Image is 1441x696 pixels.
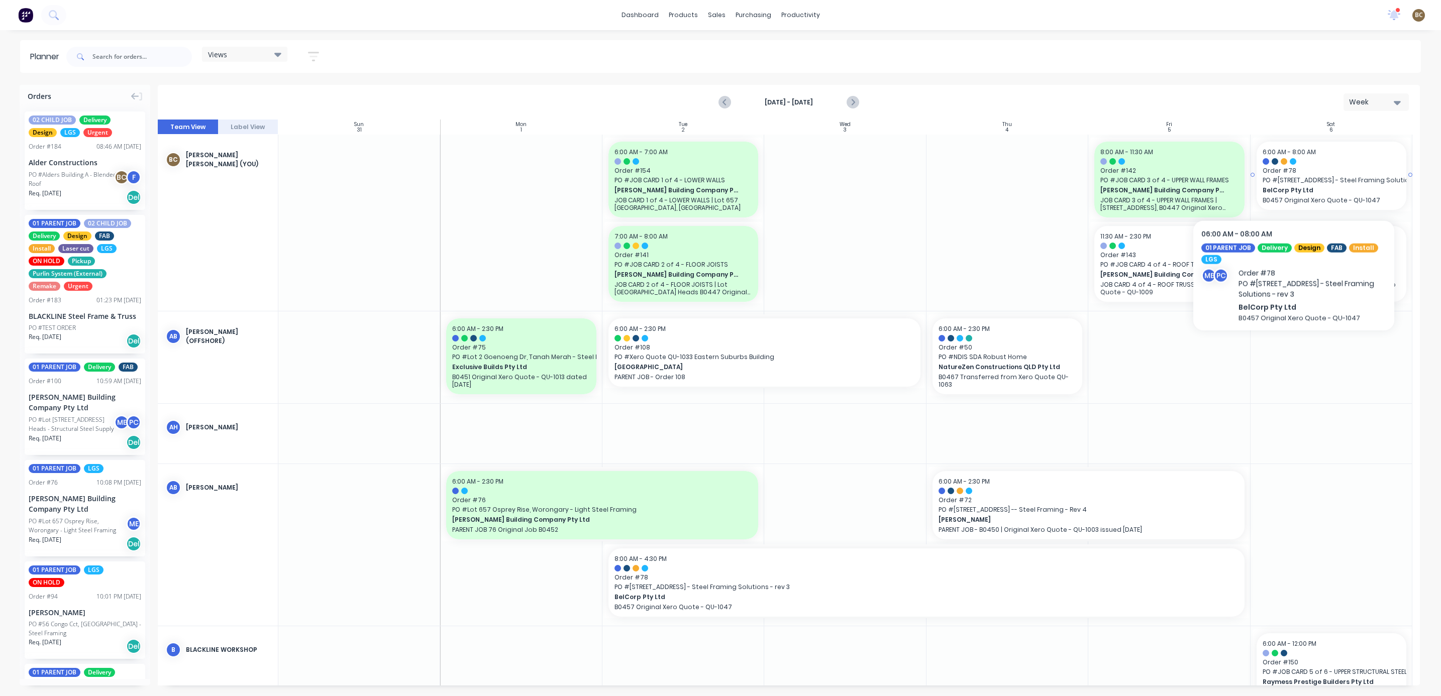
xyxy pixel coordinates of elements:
[29,607,141,618] div: [PERSON_NAME]
[166,329,181,344] div: AB
[614,573,1239,582] span: Order # 78
[1263,148,1316,156] span: 6:00 AM - 8:00 AM
[63,231,91,241] span: Design
[166,420,181,435] div: AH
[1100,232,1151,241] span: 11:30 AM - 2:30 PM
[939,515,1208,524] span: [PERSON_NAME]
[939,363,1063,372] span: NatureZen Constructions QLD Pty Ltd
[29,493,141,514] div: [PERSON_NAME] Building Company Pty Ltd
[29,257,64,266] span: ON HOLD
[79,115,111,125] span: Delivery
[1263,166,1400,175] span: Order # 78
[516,122,527,128] div: Mon
[96,592,141,601] div: 10:01 PM [DATE]
[29,668,80,677] span: 01 PARENT JOB
[119,363,138,372] span: FAB
[1168,128,1171,133] div: 5
[114,170,129,185] div: BC
[939,353,1076,362] span: PO # NDIS SDA Robust Home
[97,244,117,253] span: LGS
[29,517,129,535] div: PO #Lot 657 Osprey Rise, Worongary - Light Steel Framing
[614,281,752,296] p: JOB CARD 2 of 4 - FLOOR JOISTS | Lot [GEOGRAPHIC_DATA] Heads B0447 Original Xero Quote - QU-1009
[29,638,61,647] span: Req. [DATE]
[1263,196,1400,204] p: B0457 Original Xero Quote - QU-1047
[614,363,884,372] span: [GEOGRAPHIC_DATA]
[614,260,752,269] span: PO # JOB CARD 2 of 4 - FLOOR JOISTS
[452,353,590,362] span: PO # Lot 2 Goenoeng Dr, Tanah Merah - Steel Framing
[126,170,141,185] div: F
[939,505,1239,514] span: PO # [STREET_ADDRESS] -- Steel Framing - Rev 4
[1349,97,1395,107] div: Week
[1344,93,1409,111] button: Week
[1100,176,1238,185] span: PO # JOB CARD 3 of 4 - UPPER WALL FRAMES
[939,526,1239,533] p: PARENT JOB - B0450 | Original Xero Quote - QU-1003 issued [DATE]
[60,128,80,137] span: LGS
[776,8,825,23] div: productivity
[126,639,141,654] div: Del
[58,244,93,253] span: Laser cut
[452,324,503,333] span: 6:00 AM - 2:30 PM
[29,565,80,574] span: 01 PARENT JOB
[29,142,61,151] div: Order # 184
[1327,122,1335,128] div: Sat
[29,323,76,332] div: PO #TEST ORDER
[29,478,58,487] div: Order # 76
[29,620,141,638] div: PO #56 Congo Cct, [GEOGRAPHIC_DATA] - Steel Framing
[614,232,668,241] span: 7:00 AM - 8:00 AM
[126,415,141,430] div: PC
[84,565,104,574] span: LGS
[29,157,141,168] div: Alder Constructions
[29,244,55,253] span: Install
[28,91,51,101] span: Orders
[29,269,107,278] span: Purlin System (External)
[29,464,80,473] span: 01 PARENT JOB
[83,128,112,137] span: Urgent
[452,515,722,524] span: [PERSON_NAME] Building Company Pty Ltd
[126,516,141,531] div: ME
[357,128,362,133] div: 31
[614,593,1176,602] span: BelCorp Pty Ltd
[1100,251,1400,260] span: Order # 143
[939,477,990,486] span: 6:00 AM - 2:30 PM
[452,477,503,486] span: 6:00 AM - 2:30 PM
[739,98,839,107] strong: [DATE] - [DATE]
[1100,281,1400,296] p: JOB CARD 4 of 4 - ROOF TRUSSES (1800LM) | Lot [GEOGRAPHIC_DATA] Heads, B0447 Original Xero Quote ...
[1100,166,1238,175] span: Order # 142
[114,415,129,430] div: ME
[614,186,739,195] span: [PERSON_NAME] Building Company Pty Ltd
[126,536,141,551] div: Del
[29,128,57,137] span: Design
[703,8,731,23] div: sales
[158,120,218,135] button: Team View
[29,189,61,198] span: Req. [DATE]
[1100,186,1224,195] span: [PERSON_NAME] Building Company Pty Ltd
[939,496,1239,505] span: Order # 72
[29,219,80,228] span: 01 PARENT JOB
[614,148,668,156] span: 6:00 AM - 7:00 AM
[29,434,61,443] span: Req. [DATE]
[29,311,141,321] div: BLACKLINE Steel Frame & Truss
[614,324,666,333] span: 6:00 AM - 2:30 PM
[30,51,64,63] div: Planner
[29,578,64,587] span: ON HOLD
[92,47,192,67] input: Search for orders...
[29,592,58,601] div: Order # 94
[1005,128,1008,133] div: 4
[29,296,61,305] div: Order # 183
[452,363,576,372] span: Exclusive Builds Pty Ltd
[186,151,270,169] div: [PERSON_NAME] [PERSON_NAME] (You)
[84,219,131,228] span: 02 CHILD JOB
[208,49,227,60] span: Views
[614,603,1239,611] p: B0457 Original Xero Quote - QU-1047
[614,583,1239,592] span: PO # [STREET_ADDRESS] - Steel Framing Solutions - rev 3
[126,435,141,450] div: Del
[1263,186,1387,195] span: BelCorp Pty Ltd
[731,8,776,23] div: purchasing
[186,645,270,654] div: BLACKLINE WORKSHOP
[1263,176,1400,185] span: PO # [STREET_ADDRESS] - Steel Framing Solutions - rev 3
[1263,667,1400,676] span: PO # JOB CARD 5 of 6 - UPPER STRUCTURAL STEEL
[1100,260,1400,269] span: PO # JOB CARD 4 of 4 - ROOF TRUSSES
[679,122,687,128] div: Tue
[84,363,115,372] span: Delivery
[664,8,703,23] div: products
